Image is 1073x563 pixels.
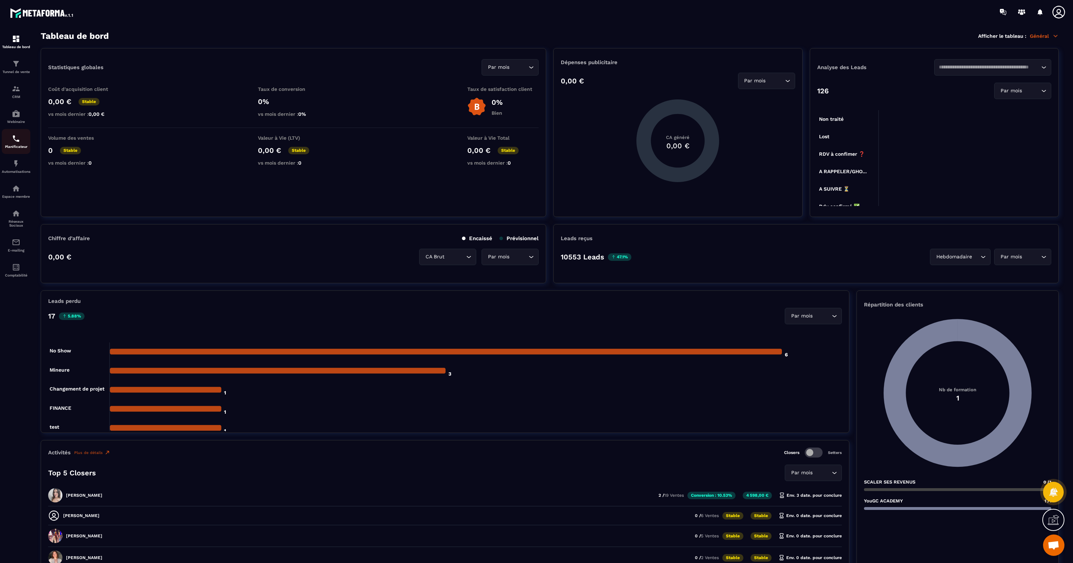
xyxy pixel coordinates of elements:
[2,54,30,79] a: formationformationTunnel de vente
[78,98,100,105] p: Stable
[298,160,301,166] span: 0
[2,95,30,99] p: CRM
[41,31,109,41] h3: Tableau de bord
[258,160,329,166] p: vs mois dernier :
[779,555,842,561] p: Env. 0 date. pour conclure
[817,87,829,95] p: 126
[701,533,719,538] span: 5 Ventes
[658,493,684,498] p: 2 /
[10,6,74,19] img: logo
[48,298,81,304] p: Leads perdu
[817,64,934,71] p: Analyse des Leads
[2,233,30,258] a: emailemailE-mailing
[994,249,1051,265] div: Search for option
[935,253,973,261] span: Hebdomadaire
[88,111,105,117] span: 0,00 €
[467,97,486,116] img: b-badge-o.b3b20ee6.svg
[767,77,783,85] input: Search for option
[779,492,842,498] p: Env. 3 date. pour conclure
[1030,33,1059,39] p: Général
[864,301,1051,308] p: Répartition des clients
[999,253,1023,261] span: Par mois
[258,146,281,155] p: 0,00 €
[508,160,511,166] span: 0
[48,64,103,71] p: Statistiques globales
[864,498,903,503] p: YouGC ACADEMY
[12,35,20,43] img: formation
[498,147,519,154] p: Stable
[779,533,842,539] p: Env. 0 date. pour conclure
[12,60,20,68] img: formation
[48,235,90,242] p: Chiffre d’affaire
[48,135,119,141] p: Volume des ventes
[1043,534,1064,556] a: Mở cuộc trò chuyện
[482,249,539,265] div: Search for option
[999,87,1023,95] span: Par mois
[695,513,719,518] p: 0 /
[2,154,30,179] a: automationsautomationsAutomatisations
[66,555,102,560] p: [PERSON_NAME]
[779,533,784,539] img: hourglass.f4cb2624.svg
[511,253,527,261] input: Search for option
[486,63,511,71] span: Par mois
[2,273,30,277] p: Comptabilité
[784,450,799,455] p: Closers
[88,160,92,166] span: 0
[939,63,1039,71] input: Search for option
[48,97,71,106] p: 0,00 €
[864,479,915,485] p: SCALER SES REVENUS
[12,159,20,168] img: automations
[499,235,539,242] p: Prévisionnel
[779,555,784,561] img: hourglass.f4cb2624.svg
[12,84,20,93] img: formation
[492,110,503,116] p: Bien
[751,554,772,562] p: Stable
[994,83,1051,99] div: Search for option
[492,98,503,107] p: 0%
[12,184,20,193] img: automations
[2,129,30,154] a: schedulerschedulerPlanificateur
[743,77,767,85] span: Par mois
[50,367,70,373] tspan: Mineure
[814,469,830,477] input: Search for option
[74,450,110,455] a: Plus de détails
[48,469,96,477] p: Top 5 Closers
[63,513,100,518] p: [PERSON_NAME]
[701,513,719,518] span: 6 Ventes
[446,253,464,261] input: Search for option
[973,253,979,261] input: Search for option
[934,59,1051,76] div: Search for option
[722,554,743,562] p: Stable
[828,450,842,455] p: Setters
[2,204,30,233] a: social-networksocial-networkRéseaux Sociaux
[288,147,309,154] p: Stable
[258,135,329,141] p: Valeur à Vie (LTV)
[486,253,511,261] span: Par mois
[48,146,53,155] p: 0
[751,512,772,520] p: Stable
[738,73,795,89] div: Search for option
[50,348,71,353] tspan: No Show
[467,146,490,155] p: 0,00 €
[608,253,631,261] p: 47.1%
[2,29,30,54] a: formationformationTableau de bord
[48,253,71,261] p: 0,00 €
[12,209,20,218] img: social-network
[12,263,20,272] img: accountant
[467,160,539,166] p: vs mois dernier :
[424,253,446,261] span: CA Brut
[48,449,71,456] p: Activités
[50,386,105,392] tspan: Changement de projet
[12,134,20,143] img: scheduler
[66,493,102,498] p: [PERSON_NAME]
[695,555,719,560] p: 0 /
[50,424,59,430] tspan: test
[48,111,119,117] p: vs mois dernier :
[419,249,476,265] div: Search for option
[819,151,865,157] tspan: RDV à confimer ❓
[1023,253,1039,261] input: Search for option
[2,104,30,129] a: automationsautomationsWebinaire
[2,195,30,198] p: Espace membre
[743,492,772,499] p: 4 598,00 €
[695,533,719,538] p: 0 /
